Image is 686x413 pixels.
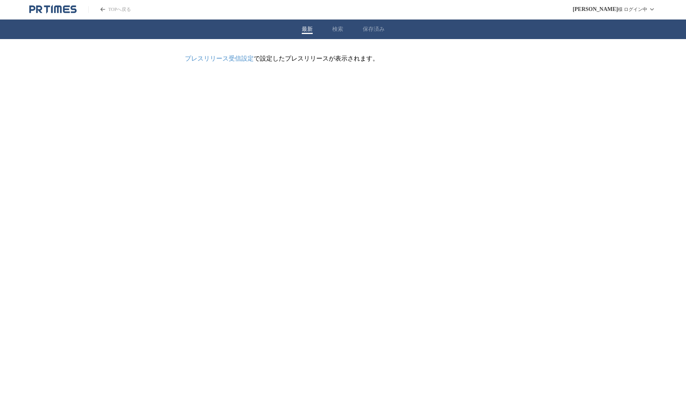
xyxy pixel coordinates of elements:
a: PR TIMESのトップページはこちら [88,6,131,13]
button: 保存済み [363,26,385,33]
p: で設定したプレスリリースが表示されます。 [185,55,502,63]
a: プレスリリース受信設定 [185,55,254,62]
button: 最新 [302,26,313,33]
button: 検索 [332,26,343,33]
span: [PERSON_NAME] [573,6,618,13]
a: PR TIMESのトップページはこちら [29,5,77,14]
